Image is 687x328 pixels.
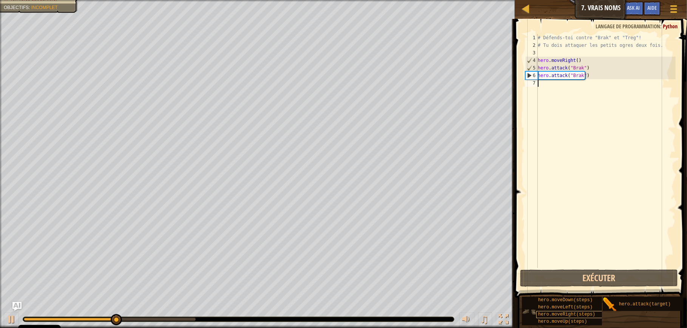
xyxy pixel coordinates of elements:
div: 4 [526,57,538,64]
div: 6 [526,72,538,79]
button: Basculer en plein écran [496,313,511,328]
span: Aide [647,4,657,11]
button: Exécuter [520,269,678,287]
span: Langage de programmation [596,23,660,30]
span: Python [663,23,678,30]
div: 7 [525,79,538,87]
img: portrait.png [603,297,617,312]
button: Afficher le menu [664,2,683,19]
button: Ask AI [12,302,22,311]
span: hero.moveRight(steps) [538,312,595,317]
button: ♫ [478,313,492,328]
span: ♫ [480,314,488,325]
span: hero.moveLeft(steps) [538,305,593,310]
div: 1 [525,34,538,42]
span: hero.moveDown(steps) [538,297,593,303]
button: Ctrl + P: Play [4,313,19,328]
span: hero.attack(target) [619,302,671,307]
span: : [29,5,31,10]
span: hero.moveUp(steps) [538,319,587,324]
div: 2 [525,42,538,49]
button: Ask AI [623,2,644,15]
img: portrait.png [522,305,536,319]
span: Objectifs [4,5,29,10]
span: Incomplet [31,5,58,10]
button: Ajuster le volume [459,313,474,328]
div: 5 [526,64,538,72]
span: Ask AI [627,4,640,11]
div: 3 [525,49,538,57]
span: : [660,23,663,30]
